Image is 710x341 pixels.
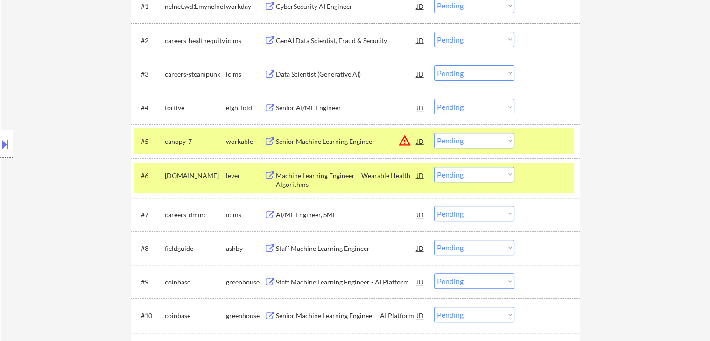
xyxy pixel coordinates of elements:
div: JD [416,206,425,223]
div: Data Scientist (Generative AI) [276,70,417,79]
div: fortive [165,103,226,113]
div: GenAI Data Scientist, Fraud & Security [276,36,417,45]
div: coinbase [165,311,226,320]
div: Senior Machine Learning Engineer - AI Platform [276,311,417,320]
div: icims [226,210,264,220]
div: CyberSecurity AI Engineer [276,2,417,11]
div: #10 [141,311,157,320]
div: #9 [141,277,157,287]
div: JD [416,240,425,256]
div: #8 [141,244,157,253]
div: [DOMAIN_NAME] [165,171,226,180]
div: nelnet.wd1.mynelnet [165,2,226,11]
div: Staff Machine Learning Engineer - AI Platform [276,277,417,287]
div: Senior AI/ML Engineer [276,103,417,113]
div: AI/ML Engineer, SME [276,210,417,220]
div: careers-healthequity [165,36,226,45]
div: coinbase [165,277,226,287]
div: workable [226,137,264,146]
div: greenhouse [226,277,264,287]
div: fieldguide [165,244,226,253]
div: careers-dminc [165,210,226,220]
div: JD [416,133,425,149]
div: JD [416,167,425,184]
div: eightfold [226,103,264,113]
div: canopy-7 [165,137,226,146]
div: #2 [141,36,157,45]
div: workday [226,2,264,11]
div: JD [416,65,425,82]
div: ashby [226,244,264,253]
div: icims [226,36,264,45]
div: Machine Learning Engineer – Wearable Health Algorithms [276,171,417,189]
div: JD [416,32,425,49]
div: Senior Machine Learning Engineer [276,137,417,146]
div: careers-steampunk [165,70,226,79]
div: Staff Machine Learning Engineer [276,244,417,253]
div: JD [416,99,425,116]
div: JD [416,273,425,290]
div: #1 [141,2,157,11]
div: JD [416,307,425,324]
div: icims [226,70,264,79]
button: warning_amber [398,134,411,147]
div: lever [226,171,264,180]
div: greenhouse [226,311,264,320]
